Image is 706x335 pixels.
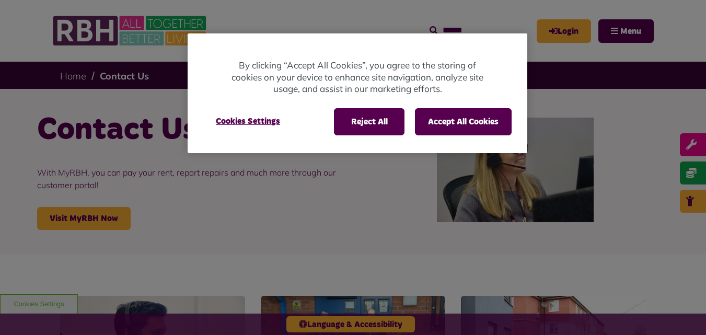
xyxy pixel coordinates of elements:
[415,108,512,135] button: Accept All Cookies
[188,33,527,153] div: Cookie banner
[334,108,404,135] button: Reject All
[188,33,527,153] div: Privacy
[203,108,293,134] button: Cookies Settings
[229,60,485,95] p: By clicking “Accept All Cookies”, you agree to the storing of cookies on your device to enhance s...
